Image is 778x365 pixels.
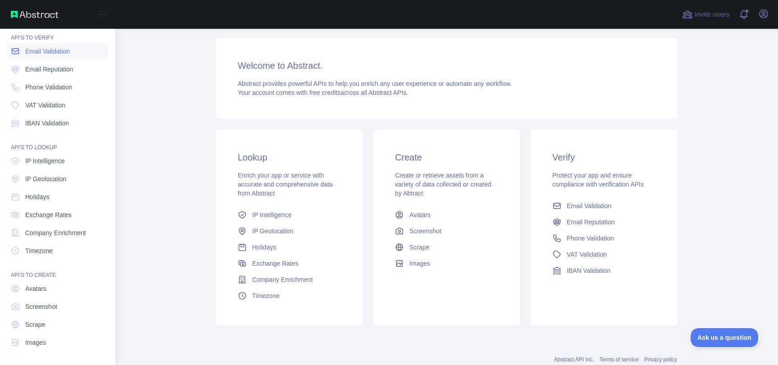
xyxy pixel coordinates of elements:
[391,207,502,223] a: Avatars
[234,239,344,255] a: Holidays
[409,259,430,268] span: Images
[7,280,108,297] a: Avatars
[25,101,65,110] span: VAT Validation
[25,284,46,293] span: Avatars
[7,225,108,241] a: Company Enrichment
[252,259,299,268] span: Exchange Rates
[25,338,46,347] span: Images
[7,189,108,205] a: Holidays
[238,89,408,96] span: Your account comes with across all Abstract APIs.
[25,228,86,237] span: Company Enrichment
[7,43,108,59] a: Email Validation
[252,275,313,284] span: Company Enrichment
[11,11,59,18] img: Abstract API
[7,207,108,223] a: Exchange Rates
[7,261,108,279] div: API'S TO CREATE
[252,243,276,252] span: Holidays
[25,174,67,183] span: IP Geolocation
[7,97,108,113] a: VAT Validation
[7,61,108,77] a: Email Reputation
[25,192,50,201] span: Holidays
[7,171,108,187] a: IP Geolocation
[7,153,108,169] a: IP Intelligence
[25,65,73,74] span: Email Reputation
[549,246,659,263] a: VAT Validation
[391,239,502,255] a: Scrape
[552,172,644,188] span: Protect your app and ensure compliance with verification APIs
[7,23,108,41] div: API'S TO VERIFY
[234,207,344,223] a: IP Intelligence
[7,243,108,259] a: Timezone
[25,320,45,329] span: Scrape
[567,201,611,210] span: Email Validation
[7,115,108,131] a: IBAN Validation
[234,255,344,272] a: Exchange Rates
[567,250,607,259] span: VAT Validation
[409,210,430,219] span: Avatars
[7,133,108,151] div: API'S TO LOOKUP
[549,230,659,246] a: Phone Validation
[599,356,638,363] a: Terms of service
[25,83,72,92] span: Phone Validation
[680,7,731,22] button: Invite users
[409,227,441,236] span: Screenshot
[238,151,341,164] h3: Lookup
[567,266,611,275] span: IBAN Validation
[552,151,656,164] h3: Verify
[234,272,344,288] a: Company Enrichment
[549,214,659,230] a: Email Reputation
[252,227,294,236] span: IP Geolocation
[395,151,498,164] h3: Create
[395,172,491,197] span: Create or retrieve assets from a variety of data collected or created by Abtract
[549,198,659,214] a: Email Validation
[695,9,729,20] span: Invite users
[252,291,280,300] span: Timezone
[644,356,677,363] a: Privacy policy
[691,328,760,347] iframe: Toggle Customer Support
[25,119,69,128] span: IBAN Validation
[238,80,512,87] span: Abstract provides powerful APIs to help you enrich any user experience or automate any workflow.
[252,210,292,219] span: IP Intelligence
[409,243,429,252] span: Scrape
[554,356,594,363] a: Abstract API Inc.
[549,263,659,279] a: IBAN Validation
[25,47,70,56] span: Email Validation
[25,210,72,219] span: Exchange Rates
[238,59,656,72] h3: Welcome to Abstract.
[7,334,108,351] a: Images
[25,302,57,311] span: Screenshot
[391,223,502,239] a: Screenshot
[234,288,344,304] a: Timezone
[567,234,614,243] span: Phone Validation
[238,172,333,197] span: Enrich your app or service with accurate and comprehensive data from Abstract
[7,79,108,95] a: Phone Validation
[25,156,65,165] span: IP Intelligence
[7,298,108,315] a: Screenshot
[567,218,615,227] span: Email Reputation
[309,89,340,96] span: free credits
[7,316,108,333] a: Scrape
[391,255,502,272] a: Images
[25,246,53,255] span: Timezone
[234,223,344,239] a: IP Geolocation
